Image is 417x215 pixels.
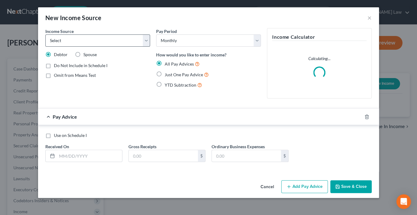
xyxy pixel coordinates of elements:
label: Ordinary Business Expenses [212,143,265,150]
span: Income Source [45,29,74,34]
button: Save & Close [330,180,372,193]
span: Use on Schedule I [54,133,87,138]
label: Pay Period [156,28,177,34]
div: Open Intercom Messenger [396,194,411,209]
h5: Income Calculator [272,33,366,41]
p: Calculating... [272,56,366,62]
span: Pay Advice [53,114,77,120]
label: Gross Receipts [128,143,156,150]
button: Cancel [256,181,279,193]
div: New Income Source [45,13,102,22]
span: Omit from Means Test [54,73,96,78]
span: Spouse [83,52,97,57]
span: Received On [45,144,69,149]
input: 0.00 [212,150,281,162]
span: Just One Pay Advice [165,72,203,77]
button: × [367,14,372,21]
input: 0.00 [129,150,198,162]
span: YTD Subtraction [165,82,196,88]
span: Debtor [54,52,68,57]
div: $ [281,150,288,162]
input: MM/DD/YYYY [57,150,122,162]
div: $ [198,150,205,162]
button: Add Pay Advice [281,180,328,193]
span: All Pay Advices [165,61,194,66]
label: How would you like to enter income? [156,52,226,58]
span: Do Not Include in Schedule I [54,63,107,68]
